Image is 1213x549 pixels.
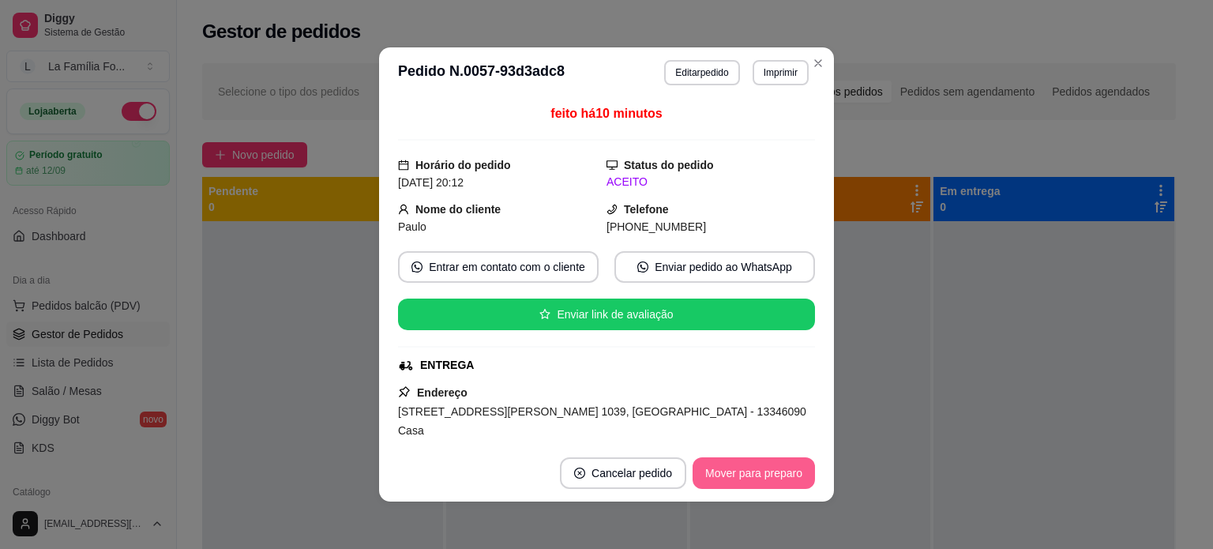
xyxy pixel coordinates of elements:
[415,203,501,216] strong: Nome do cliente
[753,60,809,85] button: Imprimir
[415,159,511,171] strong: Horário do pedido
[398,60,565,85] h3: Pedido N. 0057-93d3adc8
[574,468,585,479] span: close-circle
[606,204,618,215] span: phone
[606,160,618,171] span: desktop
[560,457,686,489] button: close-circleCancelar pedido
[606,220,706,233] span: [PHONE_NUMBER]
[550,107,662,120] span: feito há 10 minutos
[539,309,550,320] span: star
[398,251,599,283] button: whats-appEntrar em contato com o cliente
[606,174,815,190] div: ACEITO
[398,385,411,398] span: pushpin
[693,457,815,489] button: Mover para preparo
[398,176,464,189] span: [DATE] 20:12
[614,251,815,283] button: whats-appEnviar pedido ao WhatsApp
[411,261,422,273] span: whats-app
[637,261,648,273] span: whats-app
[806,51,831,76] button: Close
[420,357,474,374] div: ENTREGA
[664,60,739,85] button: Editarpedido
[398,405,806,437] span: [STREET_ADDRESS][PERSON_NAME] 1039, [GEOGRAPHIC_DATA] - 13346090 Casa
[398,204,409,215] span: user
[624,159,714,171] strong: Status do pedido
[398,160,409,171] span: calendar
[624,203,669,216] strong: Telefone
[417,386,468,399] strong: Endereço
[398,299,815,330] button: starEnviar link de avaliação
[398,220,426,233] span: Paulo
